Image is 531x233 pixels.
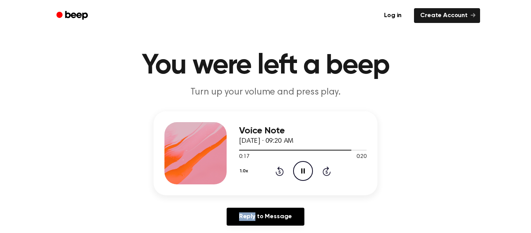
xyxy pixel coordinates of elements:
[239,165,251,178] button: 1.0x
[414,8,480,23] a: Create Account
[356,153,367,161] span: 0:20
[51,8,95,23] a: Beep
[239,153,249,161] span: 0:17
[239,138,293,145] span: [DATE] · 09:20 AM
[239,126,367,136] h3: Voice Note
[116,86,415,99] p: Turn up your volume and press play.
[66,52,465,80] h1: You were left a beep
[376,7,409,25] a: Log in
[227,208,304,226] a: Reply to Message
